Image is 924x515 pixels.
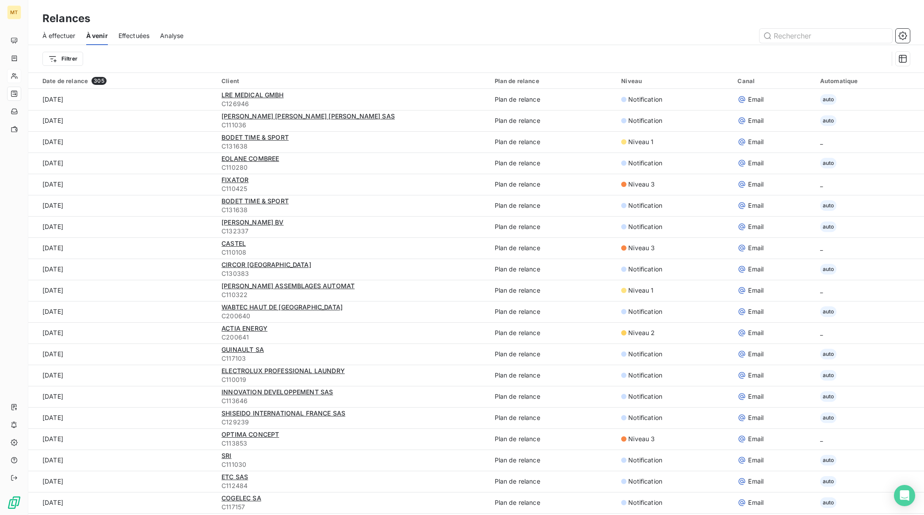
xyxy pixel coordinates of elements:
[489,450,616,471] td: Plan de relance
[820,244,823,252] span: _
[221,163,484,172] span: C110280
[28,322,216,343] td: [DATE]
[628,477,662,486] span: Notification
[221,184,484,193] span: C110425
[28,237,216,259] td: [DATE]
[748,265,764,274] span: Email
[221,218,283,226] span: [PERSON_NAME] BV
[820,370,837,381] span: auto
[748,350,764,359] span: Email
[820,138,823,145] span: _
[221,134,289,141] span: BODET TIME & SPORT
[628,222,662,231] span: Notification
[118,31,150,40] span: Effectuées
[221,367,345,374] span: ELECTROLUX PROFESSIONAL LAUNDRY
[7,496,21,510] img: Logo LeanPay
[820,77,919,84] div: Automatique
[28,259,216,280] td: [DATE]
[489,428,616,450] td: Plan de relance
[628,498,662,507] span: Notification
[42,31,76,40] span: À effectuer
[28,301,216,322] td: [DATE]
[489,471,616,492] td: Plan de relance
[748,137,764,146] span: Email
[221,248,484,257] span: C110108
[221,439,484,448] span: C113853
[748,328,764,337] span: Email
[748,477,764,486] span: Email
[28,428,216,450] td: [DATE]
[628,265,662,274] span: Notification
[820,476,837,487] span: auto
[221,176,248,183] span: FIXATOR
[221,77,239,84] span: Client
[221,388,333,396] span: INNOVATION DEVELOPPEMENT SAS
[628,307,662,316] span: Notification
[489,407,616,428] td: Plan de relance
[820,200,837,211] span: auto
[221,142,484,151] span: C131638
[748,498,764,507] span: Email
[221,473,248,481] span: ETC SAS
[820,306,837,317] span: auto
[42,77,211,85] div: Date de relance
[628,137,653,146] span: Niveau 1
[28,195,216,216] td: [DATE]
[489,110,616,131] td: Plan de relance
[748,371,764,380] span: Email
[748,180,764,189] span: Email
[86,31,108,40] span: À venir
[28,89,216,110] td: [DATE]
[221,312,484,320] span: C200640
[221,206,484,214] span: C131638
[628,328,655,337] span: Niveau 2
[628,456,662,465] span: Notification
[221,494,261,502] span: COGELEC SA
[221,333,484,342] span: C200641
[748,222,764,231] span: Email
[820,412,837,423] span: auto
[628,286,653,295] span: Niveau 1
[489,216,616,237] td: Plan de relance
[748,95,764,104] span: Email
[221,91,283,99] span: LRE MEDICAL GMBH
[820,391,837,402] span: auto
[221,112,395,120] span: [PERSON_NAME] [PERSON_NAME] [PERSON_NAME] SAS
[28,174,216,195] td: [DATE]
[628,95,662,104] span: Notification
[221,282,355,290] span: [PERSON_NAME] ASSEMBLAGES AUTOMAT
[28,365,216,386] td: [DATE]
[489,174,616,195] td: Plan de relance
[737,77,809,84] div: Canal
[28,216,216,237] td: [DATE]
[28,386,216,407] td: [DATE]
[28,131,216,153] td: [DATE]
[820,435,823,443] span: _
[748,456,764,465] span: Email
[820,221,837,232] span: auto
[28,343,216,365] td: [DATE]
[628,371,662,380] span: Notification
[42,11,90,27] h3: Relances
[28,153,216,174] td: [DATE]
[748,159,764,168] span: Email
[628,435,655,443] span: Niveau 3
[221,324,267,332] span: ACTIA ENERGY
[160,31,183,40] span: Analyse
[820,497,837,508] span: auto
[628,159,662,168] span: Notification
[894,485,915,506] div: Open Intercom Messenger
[489,301,616,322] td: Plan de relance
[820,264,837,275] span: auto
[820,349,837,359] span: auto
[221,418,484,427] span: C129239
[628,244,655,252] span: Niveau 3
[820,455,837,465] span: auto
[221,346,264,353] span: GUINAULT SA
[221,481,484,490] span: C112484
[221,240,246,247] span: CASTEL
[489,259,616,280] td: Plan de relance
[748,435,764,443] span: Email
[489,365,616,386] td: Plan de relance
[221,375,484,384] span: C110019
